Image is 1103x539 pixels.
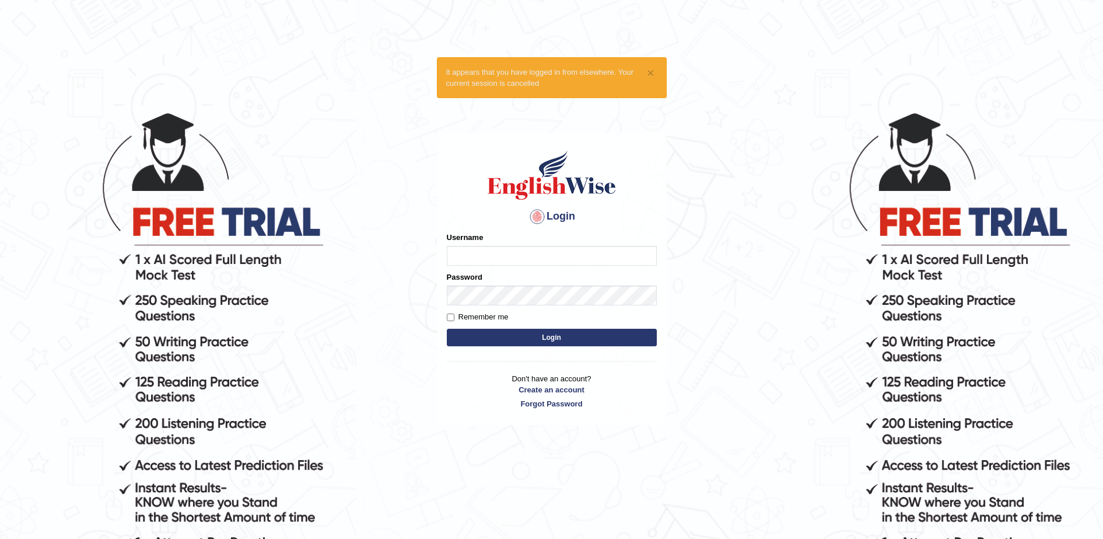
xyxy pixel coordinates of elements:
[437,57,667,98] div: It appears that you have logged in from elsewhere. Your current session is cancelled
[447,398,657,409] a: Forgot Password
[647,67,654,79] button: ×
[447,384,657,395] a: Create an account
[447,311,509,323] label: Remember me
[447,232,484,243] label: Username
[447,207,657,226] h4: Login
[447,314,454,321] input: Remember me
[447,329,657,346] button: Login
[447,272,482,283] label: Password
[447,373,657,409] p: Don't have an account?
[485,149,618,201] img: Logo of English Wise sign in for intelligent practice with AI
